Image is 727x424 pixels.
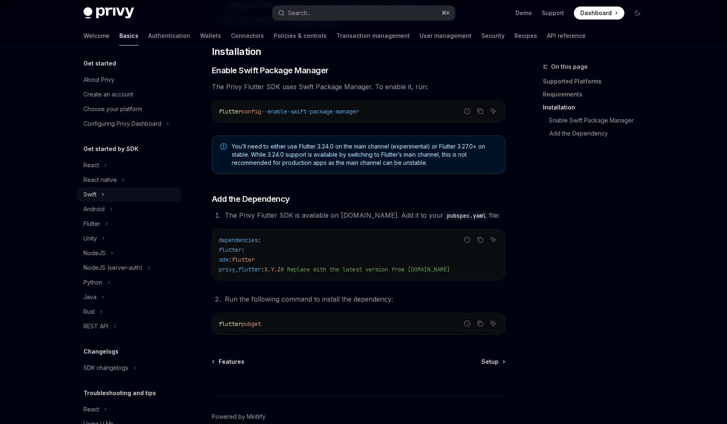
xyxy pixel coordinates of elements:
span: Installation [212,45,261,58]
button: Toggle NodeJS section [77,246,181,260]
button: Toggle SDK changelogs section [77,361,181,375]
li: Run the following command to install the dependency: [222,293,505,305]
span: You’ll need to either use Flutter 3.24.0 on the main channel (experimental) or Flutter 3.27.0+ on... [232,142,497,167]
button: Toggle React section [77,402,181,417]
span: config [242,108,261,115]
a: Setup [481,358,505,366]
span: Setup [481,358,499,366]
div: Java [83,292,97,302]
div: Python [83,278,102,287]
button: Ask AI [488,234,499,245]
h5: Get started [83,59,116,68]
button: Toggle Java section [77,290,181,304]
a: Welcome [83,26,110,46]
button: Toggle Rust section [77,304,181,319]
span: flutter [219,320,242,328]
div: React [83,160,99,170]
button: Toggle NodeJS (server-auth) section [77,260,181,275]
span: The Privy Flutter SDK uses Swift Package Manager. To enable it, run: [212,81,505,92]
button: Ask AI [488,318,499,329]
a: Enable Swift Package Manager [543,114,650,127]
div: Search... [288,8,311,18]
a: Support [542,9,564,17]
button: Toggle Configuring Privy Dashboard section [77,116,181,131]
h5: Get started by SDK [83,144,138,154]
div: React [83,404,99,414]
span: get [251,320,261,328]
a: Powered by Mintlify [212,413,266,421]
span: --enable-swift-package-manager [261,108,359,115]
a: Supported Platforms [543,75,650,88]
button: Toggle dark mode [631,7,644,20]
button: Report incorrect code [462,106,472,116]
div: SDK changelogs [83,363,128,373]
span: flutter [219,246,242,254]
div: Create an account [83,90,133,99]
span: On this page [551,62,588,72]
div: Android [83,204,105,214]
a: Features [213,358,244,366]
button: Toggle React native section [77,173,181,187]
a: Authentication [148,26,190,46]
code: pubspec.yaml [444,211,489,220]
span: : [258,236,261,244]
div: React native [83,175,117,185]
button: Copy the contents from the code block [475,318,485,329]
a: Wallets [200,26,221,46]
a: Security [481,26,505,46]
a: Recipes [514,26,537,46]
div: NodeJS (server-auth) [83,263,143,273]
a: Demo [516,9,532,17]
span: flutter [232,256,255,263]
div: Choose your platform [83,104,142,114]
span: Add the Dependency [212,193,290,205]
div: Unity [83,234,97,243]
span: pub [242,320,251,328]
span: privy_flutter [219,266,261,273]
span: X.Y.Z [264,266,281,273]
button: Report incorrect code [462,318,472,329]
button: Copy the contents from the code block [475,234,485,245]
a: Dashboard [574,7,624,20]
a: Connectors [231,26,264,46]
a: Create an account [77,87,181,102]
h5: Changelogs [83,347,119,356]
div: Flutter [83,219,100,229]
img: dark logo [83,7,134,19]
li: The Privy Flutter SDK is available on [DOMAIN_NAME]. Add it to your file: [222,210,505,221]
div: Rust [83,307,95,317]
button: Toggle React section [77,158,181,173]
button: Ask AI [488,106,499,116]
a: Choose your platform [77,102,181,116]
button: Copy the contents from the code block [475,106,485,116]
div: Swift [83,190,97,199]
a: User management [420,26,472,46]
button: Toggle Python section [77,275,181,290]
a: API reference [547,26,586,46]
button: Toggle REST API section [77,319,181,334]
h5: Troubleshooting and tips [83,388,156,398]
div: REST API [83,321,108,331]
span: Dashboard [580,9,612,17]
a: Transaction management [336,26,410,46]
span: : [228,256,232,263]
span: ⌘ K [441,10,450,16]
span: dependencies [219,236,258,244]
span: # Replace with the latest version from [DOMAIN_NAME] [281,266,450,273]
a: Requirements [543,88,650,101]
div: NodeJS [83,248,105,258]
a: Add the Dependency [543,127,650,140]
div: Configuring Privy Dashboard [83,119,161,129]
span: Features [219,358,244,366]
a: About Privy [77,72,181,87]
span: Enable Swift Package Manager [212,65,329,76]
span: : [242,246,245,254]
div: About Privy [83,75,114,85]
button: Toggle Unity section [77,231,181,246]
button: Open search [272,6,455,20]
button: Toggle Swift section [77,187,181,202]
svg: Note [220,143,227,150]
a: Basics [119,26,138,46]
button: Report incorrect code [462,234,472,245]
span: sdk [219,256,228,263]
